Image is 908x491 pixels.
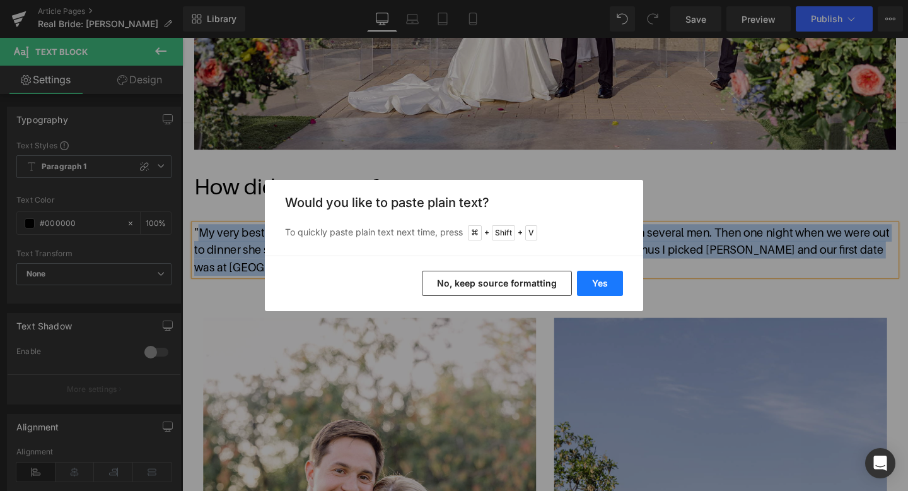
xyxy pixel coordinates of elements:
[285,225,623,240] p: To quickly paste plain text next time, press
[865,448,895,478] div: Open Intercom Messenger
[518,227,523,239] span: +
[13,143,750,170] h1: How did you meet?
[285,195,623,210] h3: Would you like to paste plain text?
[492,225,515,240] span: Shift
[290,234,294,247] span: "
[422,271,572,296] button: No, keep source formatting
[484,227,489,239] span: +
[577,271,623,296] button: Yes
[525,225,537,240] span: V
[13,196,750,250] p: "My very best friend made a fake dating profile pretending to be me and "matched" with several me...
